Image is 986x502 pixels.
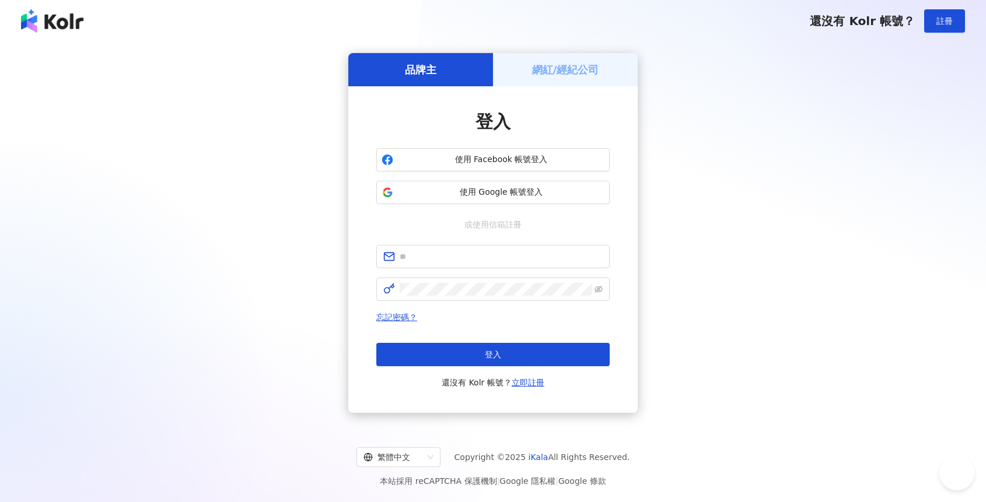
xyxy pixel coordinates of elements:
span: 使用 Facebook 帳號登入 [398,154,604,166]
a: iKala [529,452,548,462]
img: logo [21,9,83,33]
a: Google 隱私權 [499,476,555,486]
iframe: Help Scout Beacon - Open [939,455,974,490]
button: 註冊 [924,9,965,33]
span: 使用 Google 帳號登入 [398,187,604,198]
button: 使用 Facebook 帳號登入 [376,148,610,171]
button: 登入 [376,343,610,366]
a: 立即註冊 [512,378,544,387]
span: 本站採用 reCAPTCHA 保護機制 [380,474,606,488]
span: 還沒有 Kolr 帳號？ [442,375,544,389]
h5: 品牌主 [405,62,436,77]
span: 還沒有 Kolr 帳號？ [810,14,915,28]
span: 或使用信箱註冊 [456,218,530,231]
h5: 網紅/經紀公司 [532,62,599,77]
span: 註冊 [936,16,953,26]
a: 忘記密碼？ [376,313,417,322]
button: 使用 Google 帳號登入 [376,181,610,204]
span: eye-invisible [595,285,603,293]
span: 登入 [475,111,511,132]
span: | [497,476,500,486]
div: 繁體中文 [363,448,423,466]
a: Google 條款 [558,476,606,486]
span: | [555,476,558,486]
span: Copyright © 2025 All Rights Reserved. [454,450,630,464]
span: 登入 [485,350,501,359]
